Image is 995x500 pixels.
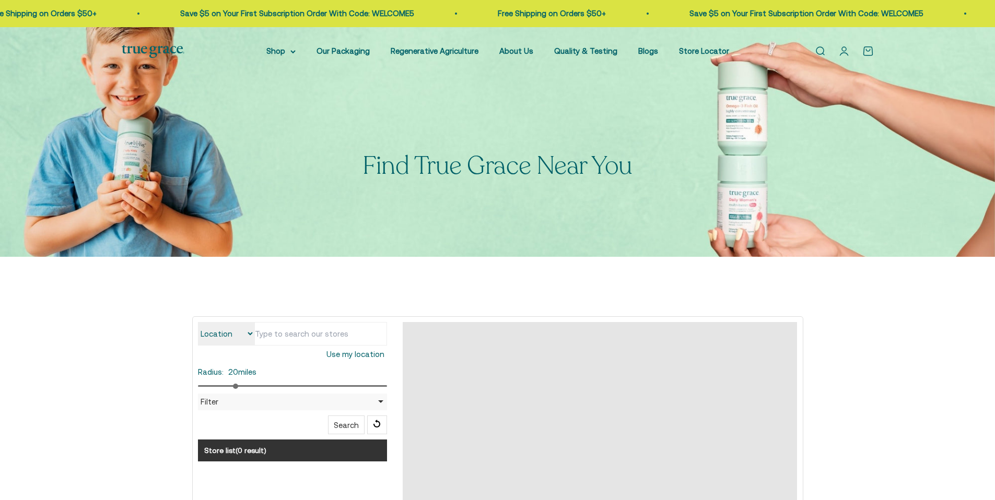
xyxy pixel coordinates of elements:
span: result [244,446,264,455]
a: Blogs [638,46,658,55]
span: 0 [238,446,242,455]
button: Search [328,415,365,434]
button: Use my location [324,346,387,363]
input: Type to search our stores [254,322,387,346]
summary: Shop [266,45,296,57]
input: Radius [198,385,388,387]
p: Save $5 on Your First Subscription Order With Code: WELCOME5 [687,7,921,20]
p: Save $5 on Your First Subscription Order With Code: WELCOME5 [178,7,412,20]
span: 20 [228,367,238,376]
a: Store Locator [679,46,729,55]
a: Quality & Testing [554,46,617,55]
split-lines: Find True Grace Near You [362,149,632,183]
a: Free Shipping on Orders $50+ [496,9,604,18]
label: Radius: [198,367,224,376]
a: Regenerative Agriculture [391,46,478,55]
a: Our Packaging [317,46,370,55]
h3: Store list [198,439,388,461]
a: About Us [499,46,533,55]
span: ( ) [236,446,266,455]
span: Reset [367,415,387,434]
div: Filter [198,394,388,410]
div: miles [198,366,388,378]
